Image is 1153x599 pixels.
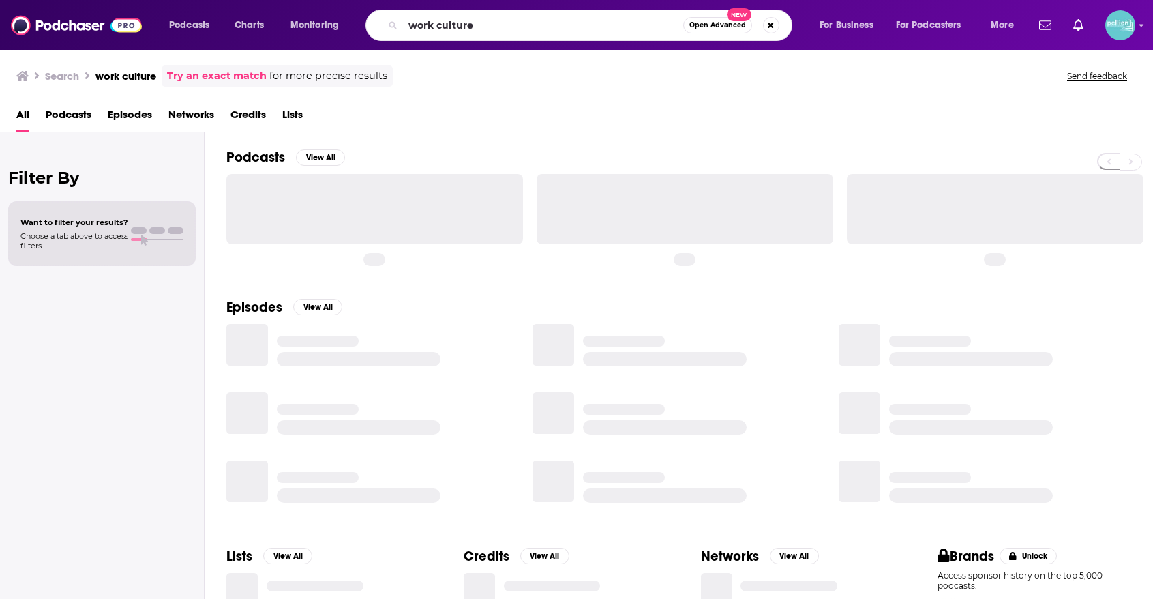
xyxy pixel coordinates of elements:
button: open menu [160,14,227,36]
h2: Lists [226,548,252,565]
a: Try an exact match [167,68,267,84]
h2: Filter By [8,168,196,188]
button: open menu [887,14,981,36]
a: Episodes [108,104,152,132]
a: ListsView All [226,548,312,565]
span: for more precise results [269,68,387,84]
a: CreditsView All [464,548,569,565]
h3: Search [45,70,79,83]
a: Credits [230,104,266,132]
button: View All [293,299,342,315]
a: PodcastsView All [226,149,345,166]
span: Monitoring [290,16,339,35]
button: Send feedback [1063,70,1131,82]
span: Open Advanced [689,22,746,29]
h2: Episodes [226,299,282,316]
a: Show notifications dropdown [1034,14,1057,37]
span: More [991,16,1014,35]
h2: Networks [701,548,759,565]
button: open menu [810,14,890,36]
span: For Business [820,16,873,35]
a: EpisodesView All [226,299,342,316]
p: Access sponsor history on the top 5,000 podcasts. [938,570,1131,591]
h2: Credits [464,548,509,565]
a: All [16,104,29,132]
a: Lists [282,104,303,132]
img: Podchaser - Follow, Share and Rate Podcasts [11,12,142,38]
span: Podcasts [169,16,209,35]
button: View All [520,548,569,564]
input: Search podcasts, credits, & more... [403,14,683,36]
a: Show notifications dropdown [1068,14,1089,37]
h2: Podcasts [226,149,285,166]
h2: Brands [938,548,994,565]
span: Logged in as JessicaPellien [1105,10,1135,40]
a: Charts [226,14,272,36]
div: Search podcasts, credits, & more... [378,10,805,41]
button: open menu [281,14,357,36]
span: New [727,8,751,21]
span: Want to filter your results? [20,218,128,227]
button: View All [296,149,345,166]
button: open menu [981,14,1031,36]
button: Show profile menu [1105,10,1135,40]
button: View All [263,548,312,564]
span: For Podcasters [896,16,961,35]
span: Charts [235,16,264,35]
a: NetworksView All [701,548,819,565]
span: Choose a tab above to access filters. [20,231,128,250]
a: Podcasts [46,104,91,132]
a: Networks [168,104,214,132]
button: Unlock [1000,548,1058,564]
h3: work culture [95,70,156,83]
button: Open AdvancedNew [683,17,752,33]
button: View All [770,548,819,564]
img: User Profile [1105,10,1135,40]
